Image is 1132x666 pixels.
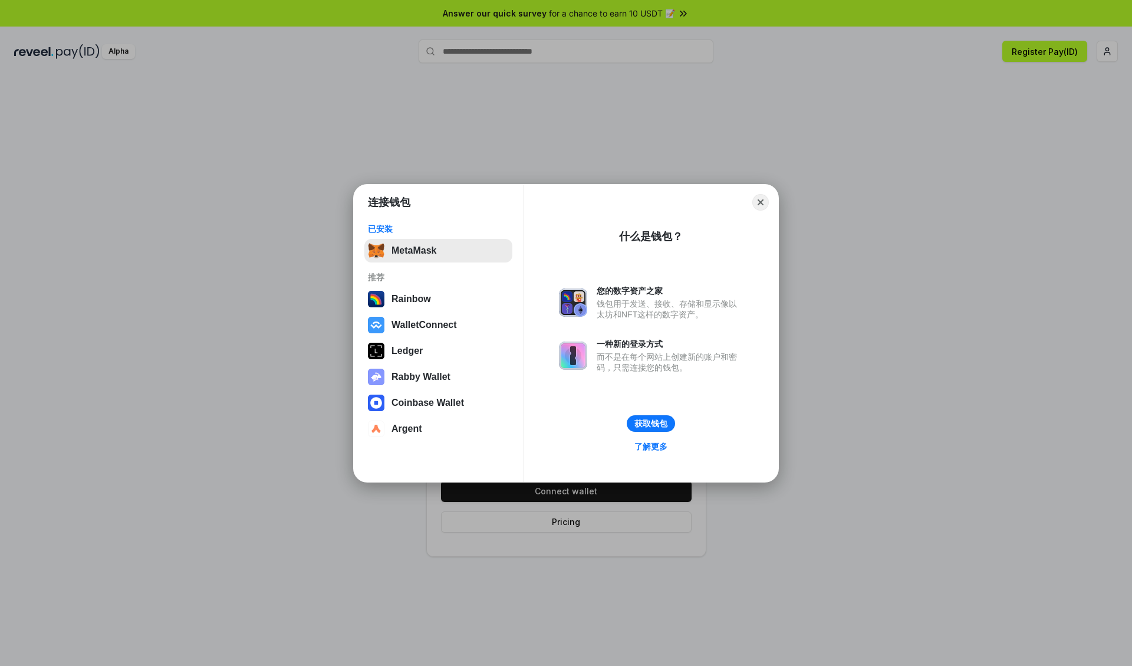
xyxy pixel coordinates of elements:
[597,286,743,296] div: 您的数字资产之家
[634,441,667,452] div: 了解更多
[368,195,410,209] h1: 连接钱包
[368,272,509,283] div: 推荐
[364,391,512,415] button: Coinbase Wallet
[619,229,683,244] div: 什么是钱包？
[597,352,743,373] div: 而不是在每个网站上创建新的账户和密码，只需连接您的钱包。
[391,320,457,330] div: WalletConnect
[368,291,384,307] img: svg+xml,%3Csvg%20width%3D%22120%22%20height%3D%22120%22%20viewBox%3D%220%200%20120%20120%22%20fil...
[368,242,384,259] img: svg+xml,%3Csvg%20fill%3D%22none%22%20height%3D%2233%22%20viewBox%3D%220%200%2035%2033%22%20width%...
[559,288,587,317] img: svg+xml,%3Csvg%20xmlns%3D%22http%3A%2F%2Fwww.w3.org%2F2000%2Fsvg%22%20fill%3D%22none%22%20viewBox...
[559,342,587,370] img: svg+xml,%3Csvg%20xmlns%3D%22http%3A%2F%2Fwww.w3.org%2F2000%2Fsvg%22%20fill%3D%22none%22%20viewBox...
[368,421,384,437] img: svg+xml,%3Csvg%20width%3D%2228%22%20height%3D%2228%22%20viewBox%3D%220%200%2028%2028%22%20fill%3D...
[597,298,743,320] div: 钱包用于发送、接收、存储和显示像以太坊和NFT这样的数字资产。
[368,224,509,234] div: 已安装
[391,372,450,382] div: Rabby Wallet
[364,313,512,337] button: WalletConnect
[627,439,674,454] a: 了解更多
[364,239,512,263] button: MetaMask
[634,418,667,429] div: 获取钱包
[368,317,384,333] img: svg+xml,%3Csvg%20width%3D%2228%22%20height%3D%2228%22%20viewBox%3D%220%200%2028%2028%22%20fill%3D...
[752,194,769,211] button: Close
[627,415,675,432] button: 获取钱包
[391,398,464,408] div: Coinbase Wallet
[368,369,384,385] img: svg+xml,%3Csvg%20xmlns%3D%22http%3A%2F%2Fwww.w3.org%2F2000%2Fsvg%22%20fill%3D%22none%22%20viewBox...
[368,395,384,411] img: svg+xml,%3Csvg%20width%3D%2228%22%20height%3D%2228%22%20viewBox%3D%220%200%2028%2028%22%20fill%3D...
[391,346,423,356] div: Ledger
[391,424,422,434] div: Argent
[364,287,512,311] button: Rainbow
[364,365,512,389] button: Rabby Wallet
[368,343,384,359] img: svg+xml,%3Csvg%20xmlns%3D%22http%3A%2F%2Fwww.w3.org%2F2000%2Fsvg%22%20width%3D%2228%22%20height%3...
[391,245,436,256] div: MetaMask
[364,339,512,363] button: Ledger
[391,294,431,304] div: Rainbow
[364,417,512,441] button: Argent
[597,339,743,349] div: 一种新的登录方式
